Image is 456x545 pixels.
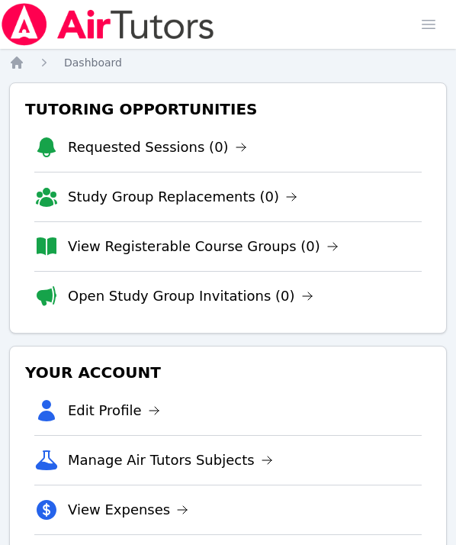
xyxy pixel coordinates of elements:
[68,400,160,421] a: Edit Profile
[68,236,339,257] a: View Registerable Course Groups (0)
[22,359,434,386] h3: Your Account
[64,55,122,70] a: Dashboard
[68,499,188,521] a: View Expenses
[68,186,297,208] a: Study Group Replacements (0)
[9,55,447,70] nav: Breadcrumb
[68,137,247,158] a: Requested Sessions (0)
[22,95,434,123] h3: Tutoring Opportunities
[68,285,313,307] a: Open Study Group Invitations (0)
[68,450,273,471] a: Manage Air Tutors Subjects
[64,56,122,69] span: Dashboard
